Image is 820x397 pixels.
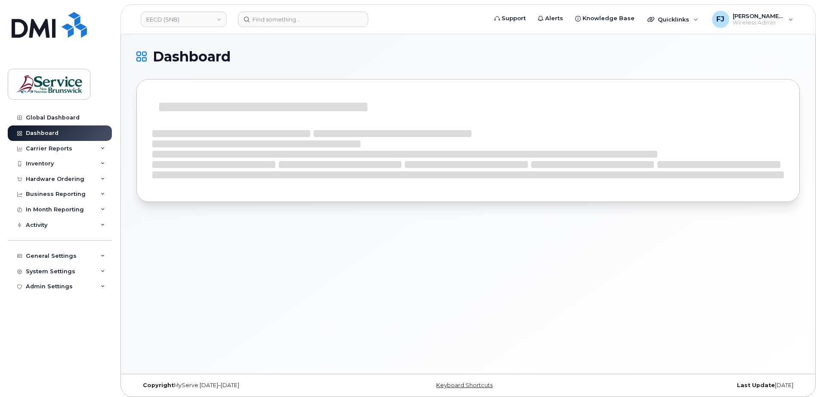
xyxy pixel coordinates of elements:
[136,382,358,389] div: MyServe [DATE]–[DATE]
[143,382,174,388] strong: Copyright
[579,382,800,389] div: [DATE]
[436,382,493,388] a: Keyboard Shortcuts
[153,50,231,63] span: Dashboard
[737,382,775,388] strong: Last Update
